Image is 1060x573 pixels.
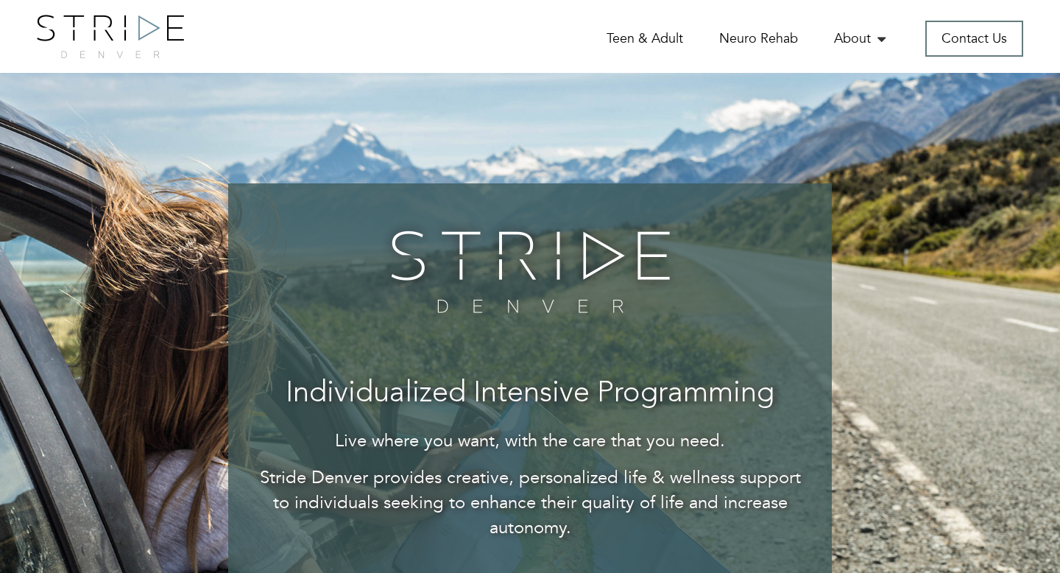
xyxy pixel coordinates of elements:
a: Contact Us [925,21,1023,57]
a: Teen & Adult [607,29,683,48]
a: Neuro Rehab [719,29,798,48]
h3: Individualized Intensive Programming [258,378,802,410]
img: banner-logo.png [381,220,679,323]
p: Stride Denver provides creative, personalized life & wellness support to individuals seeking to e... [258,465,802,541]
a: About [834,29,889,48]
img: logo.png [37,15,184,58]
p: Live where you want, with the care that you need. [258,429,802,454]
